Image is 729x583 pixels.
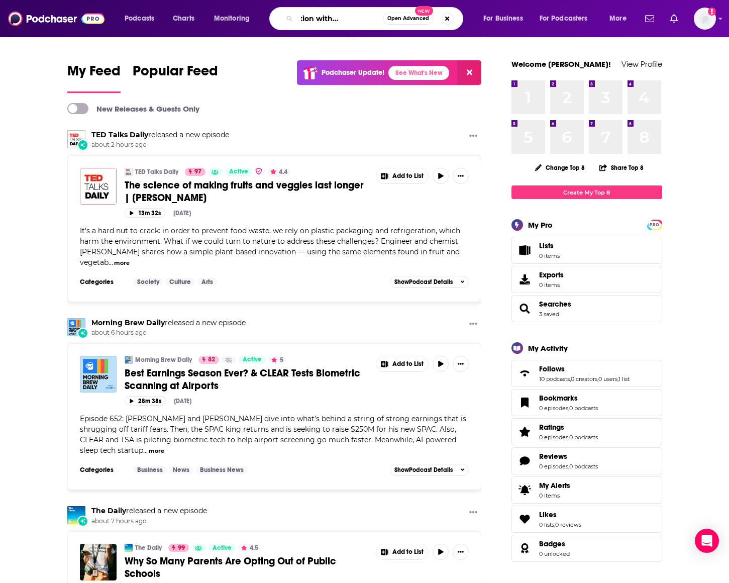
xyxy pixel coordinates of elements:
a: 0 podcasts [569,405,598,412]
button: Show More Button [453,356,469,372]
a: 0 creators [571,375,597,382]
span: Reviews [511,447,662,474]
a: 3 saved [539,311,559,318]
a: 0 unlocked [539,550,570,557]
a: 0 episodes [539,405,568,412]
span: Open Advanced [387,16,429,21]
a: 1 list [618,375,630,382]
img: verified Badge [255,167,263,175]
span: Likes [511,506,662,533]
a: Business News [196,466,248,474]
a: The Daily [135,544,162,552]
span: 0 items [539,252,560,259]
a: Create My Top 8 [511,185,662,199]
a: Popular Feed [133,62,218,93]
span: , [568,463,569,470]
span: The science of making fruits and veggies last longer | [PERSON_NAME] [125,179,364,204]
a: 97 [185,168,205,176]
a: Likes [515,512,535,526]
span: 97 [194,167,201,177]
a: Active [209,544,236,552]
span: Searches [539,300,571,309]
img: The science of making fruits and veggies last longer | Jenny Du [80,168,117,205]
a: New Releases & Guests Only [67,103,199,114]
a: Why So Many Parents Are Opting Out of Public Schools [125,555,369,580]
img: Morning Brew Daily [67,318,85,336]
a: Bookmarks [539,394,598,403]
span: Active [229,167,248,177]
span: about 7 hours ago [91,517,207,526]
span: Add to List [392,360,424,368]
a: Likes [539,510,581,519]
a: Reviews [515,454,535,468]
span: about 6 hours ago [91,329,246,337]
span: Exports [515,272,535,286]
span: Logged in as esmith_bg [694,8,716,30]
a: 99 [168,544,189,552]
img: User Profile [694,8,716,30]
img: TED Talks Daily [67,130,85,148]
span: My Alerts [539,481,570,490]
button: 13m 32s [125,208,165,218]
a: Exports [511,266,662,293]
button: ShowPodcast Details [390,276,469,288]
img: Why So Many Parents Are Opting Out of Public Schools [80,544,117,580]
span: More [609,12,627,26]
span: Monitoring [214,12,250,26]
a: 82 [198,356,219,364]
span: Bookmarks [511,389,662,416]
a: TED Talks Daily [135,168,178,176]
a: Ratings [539,423,598,432]
span: Follows [511,360,662,387]
div: Search podcasts, credits, & more... [279,7,473,30]
a: The Daily [67,506,85,524]
span: Likes [539,510,557,519]
a: Morning Brew Daily [125,356,133,364]
a: 0 users [598,375,617,382]
a: Morning Brew Daily [135,356,192,364]
button: Show More Button [376,544,429,559]
button: Show profile menu [694,8,716,30]
h3: Categories [80,278,125,286]
a: Reviews [539,452,598,461]
a: The science of making fruits and veggies last longer | [PERSON_NAME] [125,179,369,204]
span: , [568,434,569,441]
span: Exports [539,270,564,279]
button: open menu [118,11,167,27]
a: 10 podcasts [539,375,570,382]
a: Best Earnings Season Ever? & CLEAR Tests Biometric Scanning at Airports [125,367,369,392]
a: Active [239,356,266,364]
a: Show notifications dropdown [641,10,658,27]
svg: Add a profile image [708,8,716,16]
span: Lists [539,241,554,250]
button: Show More Button [465,130,481,143]
h3: released a new episode [91,318,246,328]
a: The Daily [91,506,126,515]
a: Business [133,466,167,474]
button: ShowPodcast Details [390,464,469,476]
span: Badges [511,535,662,562]
button: Share Top 8 [599,158,644,177]
p: Podchaser Update! [322,68,384,77]
a: My Feed [67,62,121,93]
span: Active [213,543,232,553]
h3: released a new episode [91,130,229,140]
span: My Feed [67,62,121,85]
span: Lists [515,243,535,257]
a: Charts [166,11,200,27]
a: Active [225,168,252,176]
a: Best Earnings Season Ever? & CLEAR Tests Biometric Scanning at Airports [80,356,117,393]
a: Podchaser - Follow, Share and Rate Podcasts [8,9,105,28]
button: more [114,259,130,267]
button: Change Top 8 [529,161,591,174]
button: Show More Button [465,506,481,519]
span: 99 [178,543,185,553]
span: ... [143,446,148,455]
span: Popular Feed [133,62,218,85]
div: My Pro [528,220,553,230]
a: Show notifications dropdown [666,10,682,27]
span: Add to List [392,172,424,180]
span: It's a hard nut to crack: in order to prevent food waste, we rely on plastic packaging and refrig... [80,226,460,267]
